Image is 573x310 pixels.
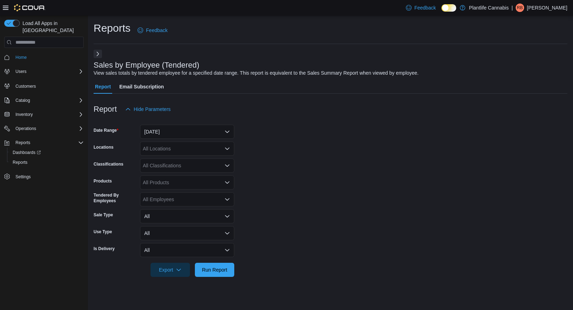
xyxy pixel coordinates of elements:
[20,20,84,34] span: Load All Apps in [GEOGRAPHIC_DATA]
[13,82,39,91] a: Customers
[224,180,230,185] button: Open list of options
[511,4,513,12] p: |
[13,81,84,90] span: Customers
[7,148,87,157] a: Dashboards
[94,105,117,113] h3: Report
[13,138,84,147] span: Reports
[1,110,87,119] button: Inventory
[155,263,186,277] span: Export
[95,80,111,94] span: Report
[14,4,45,11] img: Cova
[1,138,87,148] button: Reports
[1,81,87,91] button: Customers
[4,49,84,200] nav: Complex example
[13,53,30,62] a: Home
[1,124,87,134] button: Operations
[94,128,119,133] label: Date Range
[94,144,114,150] label: Locations
[13,110,84,119] span: Inventory
[94,21,130,35] h1: Reports
[13,160,27,165] span: Reports
[140,209,234,223] button: All
[441,4,456,12] input: Dark Mode
[403,1,439,15] a: Feedback
[15,83,36,89] span: Customers
[151,263,190,277] button: Export
[13,110,36,119] button: Inventory
[517,4,523,12] span: RB
[527,4,567,12] p: [PERSON_NAME]
[140,243,234,257] button: All
[13,172,84,181] span: Settings
[13,124,84,133] span: Operations
[13,138,33,147] button: Reports
[13,124,39,133] button: Operations
[94,246,115,252] label: Is Delivery
[134,106,171,113] span: Hide Parameters
[15,55,27,60] span: Home
[94,212,113,218] label: Sale Type
[13,67,84,76] span: Users
[15,98,30,103] span: Catalog
[94,229,112,235] label: Use Type
[146,27,167,34] span: Feedback
[15,112,33,117] span: Inventory
[13,53,84,62] span: Home
[94,161,123,167] label: Classifications
[1,172,87,182] button: Settings
[516,4,524,12] div: Rae Bater
[94,61,199,69] h3: Sales by Employee (Tendered)
[119,80,164,94] span: Email Subscription
[13,67,29,76] button: Users
[15,126,36,131] span: Operations
[94,192,137,204] label: Tendered By Employees
[195,263,234,277] button: Run Report
[10,158,84,167] span: Reports
[224,197,230,202] button: Open list of options
[224,146,230,151] button: Open list of options
[15,69,26,74] span: Users
[202,266,227,273] span: Run Report
[1,67,87,76] button: Users
[140,125,234,139] button: [DATE]
[10,158,30,167] a: Reports
[10,148,84,157] span: Dashboards
[13,173,33,181] a: Settings
[10,148,44,157] a: Dashboards
[1,52,87,62] button: Home
[94,50,102,58] button: Next
[13,96,84,105] span: Catalog
[469,4,509,12] p: Plantlife Cannabis
[414,4,436,11] span: Feedback
[224,163,230,168] button: Open list of options
[140,226,234,240] button: All
[94,178,112,184] label: Products
[94,69,419,77] div: View sales totals by tendered employee for a specified date range. This report is equivalent to t...
[7,157,87,167] button: Reports
[15,174,31,180] span: Settings
[1,95,87,105] button: Catalog
[15,140,30,145] span: Reports
[13,96,33,105] button: Catalog
[13,150,41,155] span: Dashboards
[135,23,170,37] a: Feedback
[122,102,173,116] button: Hide Parameters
